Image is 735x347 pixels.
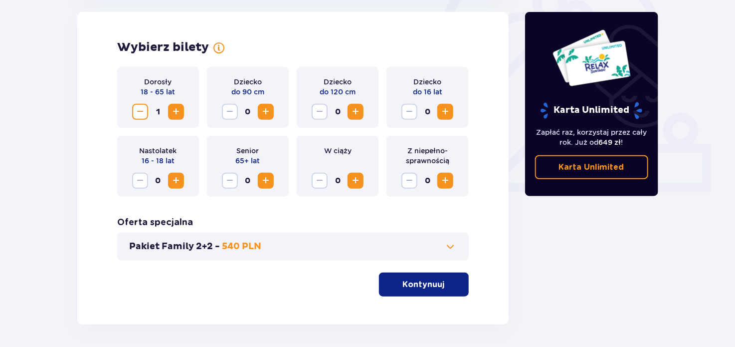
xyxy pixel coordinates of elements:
span: 0 [330,104,346,120]
p: Karta Unlimited [540,102,643,119]
button: Pakiet Family 2+2 -540 PLN [129,241,457,253]
button: Increase [437,173,453,189]
span: 0 [330,173,346,189]
button: Decrease [222,173,238,189]
p: Zapłać raz, korzystaj przez cały rok. Już od ! [535,127,649,147]
button: Decrease [401,104,417,120]
button: Increase [168,173,184,189]
a: Karta Unlimited [535,155,649,179]
p: do 90 cm [231,87,264,97]
span: 0 [240,104,256,120]
p: Senior [237,146,259,156]
span: 0 [240,173,256,189]
p: Dorosły [145,77,172,87]
button: Decrease [222,104,238,120]
p: Dziecko [324,77,352,87]
button: Decrease [401,173,417,189]
p: do 120 cm [320,87,356,97]
button: Decrease [312,173,328,189]
p: Oferta specjalna [117,217,193,229]
button: Increase [348,173,364,189]
button: Increase [168,104,184,120]
p: Kontynuuj [403,279,445,290]
button: Decrease [132,104,148,120]
p: do 16 lat [413,87,442,97]
p: Wybierz bilety [117,40,209,55]
button: Decrease [132,173,148,189]
button: Increase [258,173,274,189]
p: 65+ lat [236,156,260,166]
p: Dziecko [413,77,441,87]
p: 540 PLN [222,241,261,253]
button: Increase [258,104,274,120]
button: Decrease [312,104,328,120]
span: 649 zł [599,138,621,146]
span: 0 [150,173,166,189]
span: 1 [150,104,166,120]
p: Pakiet Family 2+2 - [129,241,220,253]
span: 0 [419,173,435,189]
p: 18 - 65 lat [141,87,176,97]
p: Dziecko [234,77,262,87]
p: Z niepełno­sprawnością [394,146,460,166]
span: 0 [419,104,435,120]
p: W ciąży [324,146,352,156]
p: 16 - 18 lat [142,156,175,166]
p: Karta Unlimited [559,162,624,173]
p: Nastolatek [140,146,177,156]
button: Kontynuuj [379,273,469,297]
button: Increase [348,104,364,120]
button: Increase [437,104,453,120]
